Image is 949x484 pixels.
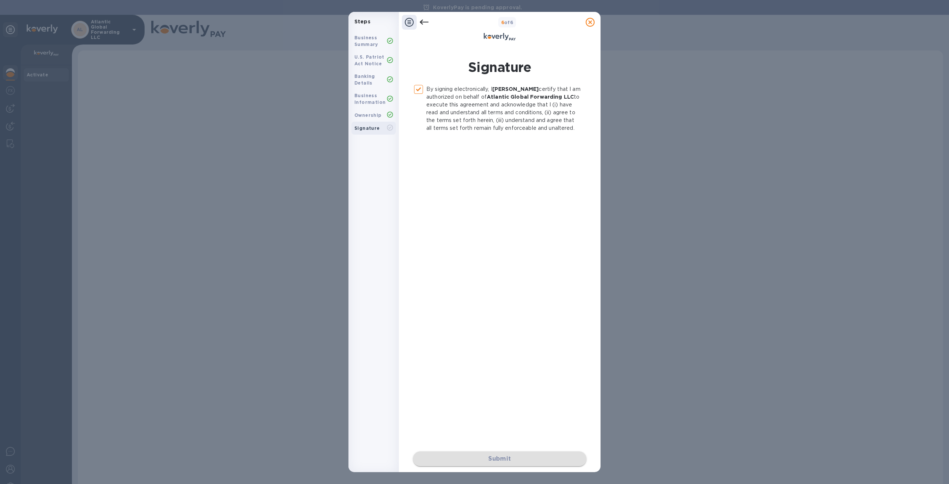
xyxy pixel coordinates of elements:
b: Banking Details [354,73,375,86]
span: 6 [501,20,504,25]
b: Atlantic Global Forwarding LLC [487,94,574,100]
h1: Signature [413,58,586,76]
b: Business Summary [354,35,378,47]
b: Business Information [354,93,386,105]
b: Signature [354,125,380,131]
b: of 6 [501,20,513,25]
b: U.S. Patriot Act Notice [354,54,384,66]
b: Ownership [354,112,381,118]
b: [PERSON_NAME] [492,86,539,92]
b: Steps [354,19,370,24]
p: By signing electronically, I certify that I am authorized on behalf of to execute this agreement ... [426,85,581,132]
